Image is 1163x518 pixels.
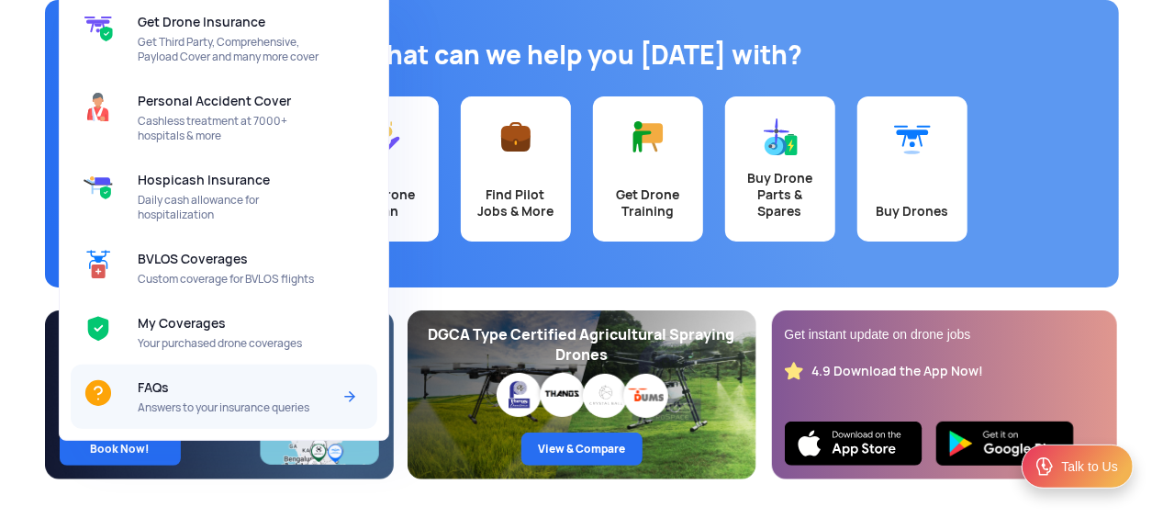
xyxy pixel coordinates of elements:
[593,96,703,242] a: Get Drone Training
[138,173,270,187] span: Hospicash Insurance
[71,365,377,429] a: FAQsFAQsAnswers to your insurance queriesArrow
[785,325,1104,343] div: Get instant update on drone jobs
[461,96,571,242] a: Find Pilot Jobs & More
[84,250,113,279] img: BVLOS Coverages
[762,118,799,155] img: Buy Drone Parts & Spares
[138,316,226,331] span: My Coverages
[812,363,984,380] div: 4.9 Download the App Now!
[785,422,923,466] img: Ios
[736,170,824,220] div: Buy Drone Parts & Spares
[84,171,113,200] img: Hospicash Insurance
[894,118,931,155] img: Buy Drones
[422,325,742,366] div: DGCA Type Certified Agricultural Spraying Drones
[59,37,1105,73] h1: What can we help you [DATE] with?
[138,193,331,222] span: Daily cash allowance for hospitalization
[630,118,666,155] img: Get Drone Training
[138,400,331,415] span: Answers to your insurance queries
[138,336,331,351] span: Your purchased drone coverages
[857,96,967,242] a: Buy Drones
[138,272,331,287] span: Custom coverage for BVLOS flights
[138,114,331,143] span: Cashless treatment at 7000+ hospitals & more
[84,13,113,42] img: Get Drone Insurance
[71,78,377,157] a: Personal Accident CoverPersonal Accident CoverCashless treatment at 7000+ hospitals & more
[1034,456,1056,478] img: ic_Support.svg
[71,157,377,236] a: Hospicash InsuranceHospicash InsuranceDaily cash allowance for hospitalization
[84,314,113,343] img: My Coverages
[604,186,692,220] div: Get Drone Training
[138,15,265,29] span: Get Drone Insurance
[138,35,331,64] span: Get Third Party, Comprehensive, Payload Cover and many more cover
[725,96,835,242] a: Buy Drone Parts & Spares
[71,236,377,300] a: BVLOS CoveragesBVLOS CoveragesCustom coverage for BVLOS flights
[138,380,169,395] span: FAQs
[868,203,956,220] div: Buy Drones
[138,94,291,108] span: Personal Accident Cover
[84,92,113,121] img: Personal Accident Cover
[339,386,361,408] img: Arrow
[84,378,113,408] img: FAQs
[785,362,803,380] img: star_rating
[138,252,248,266] span: BVLOS Coverages
[936,422,1074,466] img: Playstore
[71,300,377,365] a: My CoveragesMy CoveragesYour purchased drone coverages
[472,186,560,220] div: Find Pilot Jobs & More
[1062,457,1118,476] div: Talk to Us
[60,433,181,466] a: Book Now!
[498,118,534,155] img: Find Pilot Jobs & More
[521,433,643,466] a: View & Compare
